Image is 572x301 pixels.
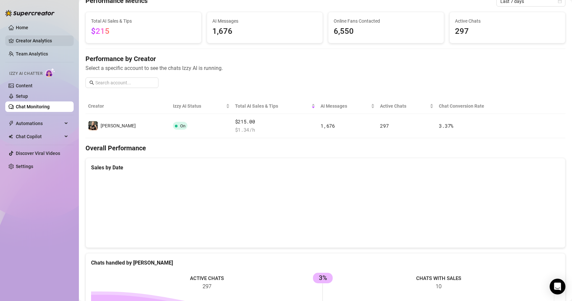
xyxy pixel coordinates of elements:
span: 3.37 % [439,122,453,129]
h4: Performance by Creator [85,54,565,63]
img: AI Chatter [45,68,55,77]
a: Creator Analytics [16,35,68,46]
a: Settings [16,164,33,169]
span: AI Messages [212,17,317,25]
span: 1,676 [212,25,317,38]
span: Automations [16,118,62,129]
span: $215 [91,27,109,36]
span: Total AI Sales & Tips [91,17,196,25]
th: Chat Conversion Rate [436,98,517,114]
span: 297 [380,122,389,129]
span: thunderbolt [9,121,14,126]
span: 1,676 [321,122,335,129]
a: Content [16,83,33,88]
span: Total AI Sales & Tips [235,102,310,110]
th: Total AI Sales & Tips [232,98,318,114]
span: Izzy AI Status [173,102,225,110]
a: Home [16,25,28,30]
span: Chat Copilot [16,131,62,142]
span: search [89,80,94,85]
a: Discover Viral Videos [16,151,60,156]
span: Select a specific account to see the chats Izzy AI is running. [85,64,565,72]
span: 297 [455,25,560,38]
span: 6,550 [334,25,439,38]
img: logo-BBDzfeDw.svg [5,10,55,16]
a: Team Analytics [16,51,48,56]
span: $ 1.34 /h [235,126,316,134]
th: Izzy AI Status [170,98,232,114]
div: Sales by Date [91,163,560,172]
img: Chat Copilot [9,134,13,139]
th: Active Chats [377,98,436,114]
span: Active Chats [380,102,428,110]
th: Creator [85,98,170,114]
span: Active Chats [455,17,560,25]
a: Setup [16,94,28,99]
th: AI Messages [318,98,377,114]
span: Online Fans Contacted [334,17,439,25]
a: Chat Monitoring [16,104,50,109]
span: On [180,123,185,128]
span: AI Messages [321,102,369,110]
span: Izzy AI Chatter [9,71,42,77]
span: $215.00 [235,118,316,126]
div: Open Intercom Messenger [550,279,565,294]
span: [PERSON_NAME] [101,123,136,128]
input: Search account... [95,79,155,86]
div: Chats handled by [PERSON_NAME] [91,259,560,267]
h4: Overall Performance [85,143,565,153]
img: Stacy [88,121,98,130]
